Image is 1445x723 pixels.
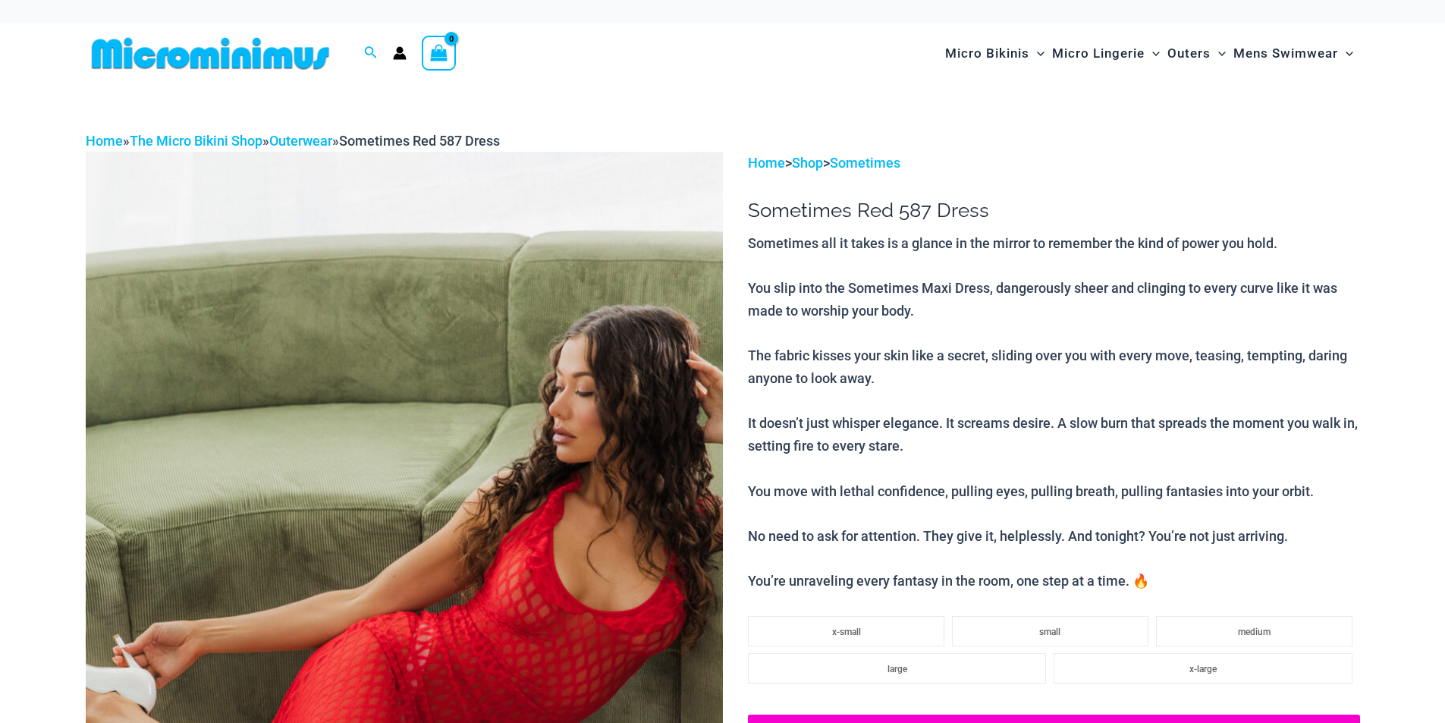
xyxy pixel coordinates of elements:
span: x-small [832,627,861,637]
span: Menu Toggle [1029,34,1044,73]
a: Mens SwimwearMenu ToggleMenu Toggle [1230,30,1357,77]
a: Micro BikinisMenu ToggleMenu Toggle [941,30,1048,77]
h1: Sometimes Red 587 Dress [748,199,1359,222]
a: The Micro Bikini Shop [130,133,262,149]
span: Micro Bikinis [945,34,1029,73]
a: Outerwear [269,133,332,149]
a: Account icon link [393,46,407,60]
nav: Site Navigation [939,28,1360,79]
span: Mens Swimwear [1233,34,1338,73]
span: » » » [86,133,500,149]
span: Menu Toggle [1338,34,1353,73]
span: Sometimes Red 587 Dress [339,133,500,149]
li: x-large [1054,653,1352,684]
a: Home [86,133,123,149]
a: Shop [792,155,823,171]
span: Menu Toggle [1145,34,1160,73]
a: Micro LingerieMenu ToggleMenu Toggle [1048,30,1164,77]
span: Micro Lingerie [1052,34,1145,73]
span: medium [1238,627,1271,637]
img: MM SHOP LOGO FLAT [86,36,335,71]
span: Outers [1167,34,1211,73]
span: large [887,664,907,674]
li: x-small [748,616,944,646]
li: large [748,653,1046,684]
span: Menu Toggle [1211,34,1226,73]
a: OutersMenu ToggleMenu Toggle [1164,30,1230,77]
a: Home [748,155,785,171]
li: medium [1156,616,1352,646]
a: Sometimes [830,155,900,171]
span: x-large [1189,664,1217,674]
a: View Shopping Cart, empty [422,36,457,71]
li: small [952,616,1148,646]
a: Search icon link [364,44,378,63]
p: > > [748,152,1359,174]
span: small [1039,627,1060,637]
p: Sometimes all it takes is a glance in the mirror to remember the kind of power you hold. You slip... [748,232,1359,593]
